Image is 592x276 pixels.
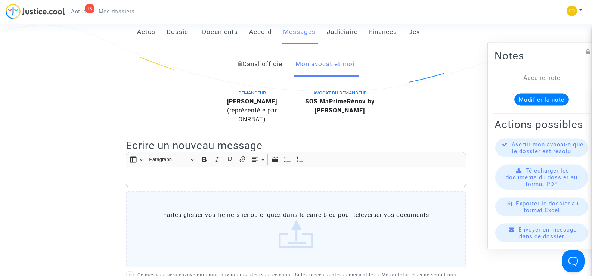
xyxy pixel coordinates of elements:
[495,49,589,62] h2: Notes
[249,20,272,44] a: Accord
[137,20,155,44] a: Actus
[313,90,367,96] span: AVOCAT DU DEMANDEUR
[514,93,569,105] button: Modifier la note
[126,152,466,167] div: Editor toolbar
[238,90,266,96] span: DEMANDEUR
[295,52,354,77] a: Mon avocat et moi
[327,20,358,44] a: Judiciaire
[85,4,94,13] div: 1K
[149,155,188,164] span: Paragraph
[516,200,579,213] span: Exporter le dossier au format Excel
[408,20,420,44] a: Dev
[167,20,191,44] a: Dossier
[562,250,585,272] iframe: Help Scout Beacon - Open
[238,52,284,77] a: Canal officiel
[126,167,466,187] div: Rich Text Editor, main
[202,20,238,44] a: Documents
[495,118,589,131] h2: Actions possibles
[506,167,577,187] span: Télécharger les documents du dossier au format PDF
[126,139,466,152] h2: Ecrire un nouveau message
[146,154,197,165] button: Paragraph
[506,73,577,82] div: Aucune note
[65,6,93,17] a: 1KActus
[369,20,397,44] a: Finances
[71,8,87,15] span: Actus
[93,6,141,17] a: Mes dossiers
[512,141,583,154] span: Avertir mon avocat·e que le dossier est résolu
[227,98,277,105] b: [PERSON_NAME]
[305,98,375,114] b: SOS MaPrimeRénov by [PERSON_NAME]
[227,107,277,123] span: (représenté·e par ONRBAT)
[6,4,65,19] img: jc-logo.svg
[567,6,577,16] img: 84a266a8493598cb3cce1313e02c3431
[283,20,316,44] a: Messages
[518,226,577,239] span: Envoyer un message dans ce dossier
[99,8,135,15] span: Mes dossiers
